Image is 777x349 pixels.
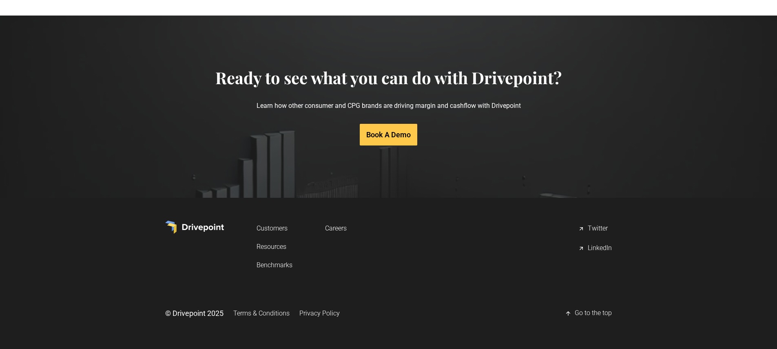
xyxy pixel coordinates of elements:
[233,306,290,321] a: Terms & Conditions
[630,244,777,349] iframe: Chat Widget
[325,221,347,236] a: Careers
[215,68,562,87] h4: Ready to see what you can do with Drivepoint?
[588,224,608,234] div: Twitter
[588,244,612,253] div: LinkedIn
[257,239,292,254] a: Resources
[257,257,292,273] a: Benchmarks
[578,240,612,257] a: LinkedIn
[578,221,612,237] a: Twitter
[165,308,224,318] div: © Drivepoint 2025
[575,309,612,318] div: Go to the top
[565,305,612,322] a: Go to the top
[257,221,292,236] a: Customers
[360,124,417,145] a: Book A Demo
[215,87,562,124] p: Learn how other consumer and CPG brands are driving margin and cashflow with Drivepoint
[299,306,340,321] a: Privacy Policy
